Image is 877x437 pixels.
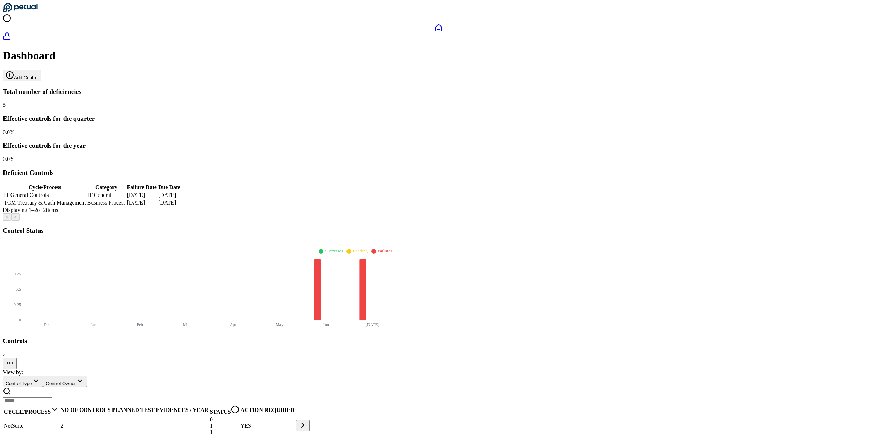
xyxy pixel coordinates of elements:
[3,142,874,149] h3: Effective controls for the year
[3,337,874,345] h3: Controls
[3,351,6,357] span: 2
[3,129,14,135] span: 0.0 %
[19,318,21,323] tspan: 0
[43,376,87,387] button: Control Owner
[60,423,110,429] div: 2
[16,287,21,292] tspan: 0.5
[91,322,96,327] tspan: Jan
[126,199,157,206] td: [DATE]
[378,248,392,253] span: Failures
[3,70,41,81] button: Add Control
[158,184,181,191] th: Due Date
[210,405,239,415] div: STATUS
[3,24,874,32] a: Dashboard
[4,405,59,415] div: CYCLE/PROCESS
[158,199,181,206] td: [DATE]
[3,227,874,235] h3: Control Status
[11,213,20,221] button: >
[158,192,181,199] td: [DATE]
[112,407,209,413] div: PLANNED TEST EVIDENCES / YEAR
[3,207,58,213] span: Displaying 1– 2 of 2 items
[3,199,86,206] td: TCM Treasury & Cash Management
[230,322,236,327] tspan: Apr
[240,405,295,415] th: ACTION REQUIRED
[14,302,21,307] tspan: 0.25
[3,169,874,177] h3: Deficient Controls
[14,272,21,276] tspan: 0.75
[210,423,239,429] div: 1
[3,156,14,162] span: 0.0 %
[44,322,50,327] tspan: Dec
[87,184,126,191] th: Category
[276,322,283,327] tspan: May
[3,184,86,191] th: Cycle/Process
[87,192,126,199] td: IT General
[19,256,21,261] tspan: 1
[126,184,157,191] th: Failure Date
[353,248,368,253] span: Pending
[87,199,126,206] td: Business Process
[183,322,190,327] tspan: Mar
[3,102,6,108] span: 5
[3,376,43,387] button: Control Type
[137,322,143,327] tspan: Feb
[3,49,874,62] h1: Dashboard
[4,423,23,429] span: NetSuite
[210,416,239,423] div: 0
[3,88,874,96] h3: Total number of deficiencies
[3,32,874,42] a: SOC
[3,369,23,375] span: View by:
[3,213,11,221] button: <
[3,192,86,199] td: IT General Controls
[241,423,294,429] div: YES
[3,8,38,14] a: Go to Dashboard
[366,322,379,327] tspan: [DATE]
[323,322,329,327] tspan: Jun
[210,429,239,435] div: 1
[325,248,343,253] span: Successes
[3,115,874,123] h3: Effective controls for the quarter
[126,192,157,199] td: [DATE]
[60,407,110,413] div: NO OF CONTROLS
